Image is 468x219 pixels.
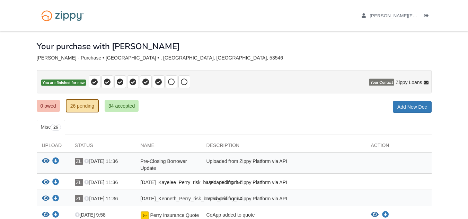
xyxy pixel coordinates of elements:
[37,100,60,112] a: 0 owed
[52,212,59,218] a: Download Perry Insurance Quote (1)
[37,7,88,25] img: Logo
[51,124,61,131] span: 26
[42,211,50,219] button: View Perry Insurance Quote (1)
[42,195,50,202] button: View 08-19-2025_Kenneth_Perry_risk_based_pricing_h4
[135,142,201,152] div: Name
[52,159,59,164] a: Download Pre-Closing Borrower Update
[75,158,83,165] span: ZL
[42,158,50,165] button: View Pre-Closing Borrower Update
[201,179,366,188] div: Uploaded from Zippy Platform via API
[141,158,187,171] span: Pre-Closing Borrower Update
[42,179,50,186] button: View 08-19-2025_Kayelee_Perry_risk_based_pricing_h4
[141,180,242,185] span: [DATE]_Kayelee_Perry_risk_based_pricing_h4
[396,79,422,86] span: Zippy Loans
[70,142,135,152] div: Status
[37,55,432,61] div: [PERSON_NAME] - Purchase • [GEOGRAPHIC_DATA] • , [GEOGRAPHIC_DATA], [GEOGRAPHIC_DATA], 53546
[141,196,242,201] span: [DATE]_Kenneth_Perry_risk_based_pricing_h4
[84,158,118,164] span: [DATE] 11:36
[201,195,366,204] div: Uploaded from Zippy Platform via API
[75,195,83,202] span: ZL
[75,212,106,218] span: [DATE] 9:58
[37,120,65,135] a: Misc
[105,100,139,112] a: 34 accepted
[366,142,432,152] div: Action
[369,79,394,86] span: Your Contact
[201,142,366,152] div: Description
[52,196,59,202] a: Download 08-19-2025_Kenneth_Perry_risk_based_pricing_h4
[52,180,59,185] a: Download 08-19-2025_Kayelee_Perry_risk_based_pricing_h4
[371,211,379,218] button: View Perry Insurance Quote (1)
[382,212,389,218] a: Download Perry Insurance Quote (1)
[37,142,70,152] div: Upload
[41,80,86,86] span: You are finished for now
[84,180,118,185] span: [DATE] 11:36
[75,179,83,186] span: ZL
[84,196,118,201] span: [DATE] 11:36
[201,158,366,172] div: Uploaded from Zippy Platform via API
[424,13,432,20] a: Log out
[66,99,99,112] a: 26 pending
[37,42,180,51] h1: Your purchase with [PERSON_NAME]
[393,101,432,113] a: Add New Doc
